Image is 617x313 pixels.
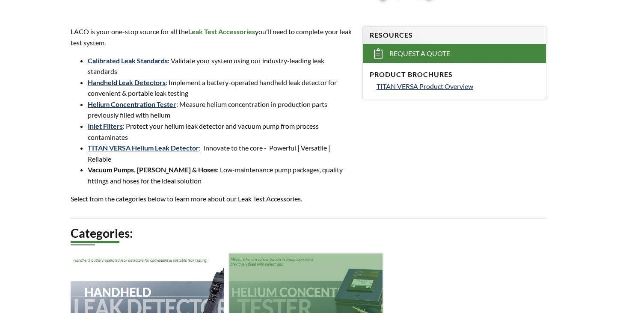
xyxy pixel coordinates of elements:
[71,225,546,241] h2: Categories:
[370,31,539,40] h4: Resources
[88,100,176,108] a: Helium Concentration Tester
[88,144,199,152] a: TITAN VERSA Helium Leak Detector
[188,27,255,35] strong: Leak Test Accessories
[88,56,168,65] a: Calibrated Leak Standards
[88,77,352,99] li: : Implement a battery-operated handheld leak detector for convenient & portable leak testing
[88,164,352,186] li: : Low-maintenance pump packages, quality fittings and hoses for the ideal solution
[88,55,352,77] li: : Validate your system using our industry-leading leak standards
[88,78,166,86] a: Handheld Leak Detectors
[88,121,352,142] li: : Protect your helium leak detector and vacuum pump from process contaminates
[377,81,539,92] a: TITAN VERSA Product Overview
[88,99,352,121] li: : Measure helium concentration in production parts previously filled with helium
[377,82,473,90] span: TITAN VERSA Product Overview
[370,70,539,79] h4: Product Brochures
[71,193,352,204] p: Select from the categories below to learn more about our Leak Test Accessories.
[71,26,352,48] p: LACO is your one-stop source for all the you'll need to complete your leak test system.
[88,165,217,174] strong: Vacuum Pumps, [PERSON_NAME] & Hoses
[88,142,352,164] li: : Innovate to the core - Powerful | Versatile | Reliable
[389,49,450,58] span: Request a Quote
[88,122,123,130] a: Inlet Filters
[363,44,546,63] a: Request a Quote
